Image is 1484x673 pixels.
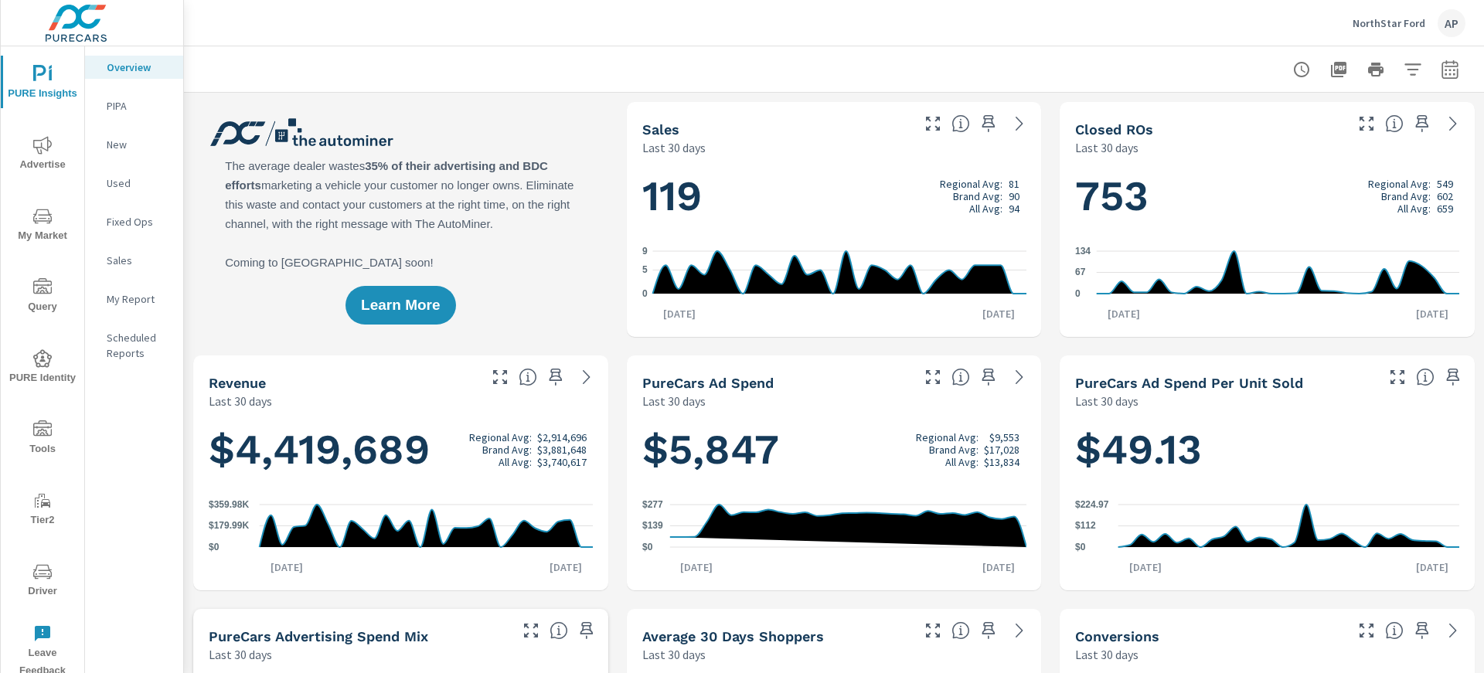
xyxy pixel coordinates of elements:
[469,431,532,444] p: Regional Avg:
[107,137,171,152] p: New
[5,349,80,387] span: PURE Identity
[1360,54,1391,85] button: Print Report
[921,111,945,136] button: Make Fullscreen
[1405,306,1459,321] p: [DATE]
[1075,628,1159,644] h5: Conversions
[1075,392,1139,410] p: Last 30 days
[209,499,249,510] text: $359.98K
[642,542,653,552] text: $0
[1410,111,1435,136] span: Save this to your personalized report
[537,431,587,444] p: $2,914,696
[107,330,171,361] p: Scheduled Reports
[85,56,183,79] div: Overview
[951,368,970,386] span: Total cost of media for all PureCars channels for the selected dealership group over the selected...
[519,618,543,643] button: Make Fullscreen
[85,133,183,156] div: New
[1368,178,1431,190] p: Regional Avg:
[984,444,1019,456] p: $17,028
[1437,190,1453,202] p: 602
[1075,121,1153,138] h5: Closed ROs
[1385,114,1404,133] span: Number of Repair Orders Closed by the selected dealership group over the selected time range. [So...
[1397,202,1431,215] p: All Avg:
[642,375,774,391] h5: PureCars Ad Spend
[976,618,1001,643] span: Save this to your personalized report
[1437,202,1453,215] p: 659
[1097,306,1151,321] p: [DATE]
[1441,111,1465,136] a: See more details in report
[1437,178,1453,190] p: 549
[1009,202,1019,215] p: 94
[921,365,945,389] button: Make Fullscreen
[642,121,679,138] h5: Sales
[209,521,249,532] text: $179.99K
[669,559,723,575] p: [DATE]
[642,423,1026,476] h1: $5,847
[85,94,183,117] div: PIPA
[969,202,1002,215] p: All Avg:
[1441,365,1465,389] span: Save this to your personalized report
[1009,190,1019,202] p: 90
[1007,618,1032,643] a: See more details in report
[1007,111,1032,136] a: See more details in report
[1397,54,1428,85] button: Apply Filters
[85,249,183,272] div: Sales
[976,365,1001,389] span: Save this to your personalized report
[499,456,532,468] p: All Avg:
[550,621,568,640] span: This table looks at how you compare to the amount of budget you spend per channel as opposed to y...
[107,98,171,114] p: PIPA
[5,136,80,174] span: Advertise
[916,431,979,444] p: Regional Avg:
[209,542,220,552] text: $0
[1435,54,1465,85] button: Select Date Range
[1075,170,1459,223] h1: 753
[989,431,1019,444] p: $9,553
[1353,16,1425,30] p: NorthStar Ford
[1075,288,1081,299] text: 0
[209,392,272,410] p: Last 30 days
[482,444,532,456] p: Brand Avg:
[574,365,599,389] a: See more details in report
[1354,111,1379,136] button: Make Fullscreen
[107,291,171,307] p: My Report
[945,456,979,468] p: All Avg:
[1416,368,1435,386] span: Average cost of advertising per each vehicle sold at the dealer over the selected date range. The...
[972,559,1026,575] p: [DATE]
[85,172,183,195] div: Used
[951,621,970,640] span: A rolling 30 day total of daily Shoppers on the dealership website, averaged over the selected da...
[1385,365,1410,389] button: Make Fullscreen
[85,210,183,233] div: Fixed Ops
[953,190,1002,202] p: Brand Avg:
[940,178,1002,190] p: Regional Avg:
[642,520,663,531] text: $139
[642,392,706,410] p: Last 30 days
[361,298,440,312] span: Learn More
[107,214,171,229] p: Fixed Ops
[537,444,587,456] p: $3,881,648
[951,114,970,133] span: Number of vehicles sold by the dealership over the selected date range. [Source: This data is sou...
[642,264,648,275] text: 5
[209,423,593,476] h1: $4,419,689
[921,618,945,643] button: Make Fullscreen
[5,420,80,458] span: Tools
[1075,423,1459,476] h1: $49.13
[1009,178,1019,190] p: 81
[1075,542,1086,552] text: $0
[5,207,80,245] span: My Market
[1410,618,1435,643] span: Save this to your personalized report
[652,306,706,321] p: [DATE]
[642,499,663,510] text: $277
[1323,54,1354,85] button: "Export Report to PDF"
[574,618,599,643] span: Save this to your personalized report
[642,170,1026,223] h1: 119
[85,287,183,311] div: My Report
[1354,618,1379,643] button: Make Fullscreen
[1075,267,1086,278] text: 67
[260,559,314,575] p: [DATE]
[972,306,1026,321] p: [DATE]
[488,365,512,389] button: Make Fullscreen
[107,175,171,191] p: Used
[642,246,648,257] text: 9
[209,375,266,391] h5: Revenue
[107,59,171,75] p: Overview
[642,138,706,157] p: Last 30 days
